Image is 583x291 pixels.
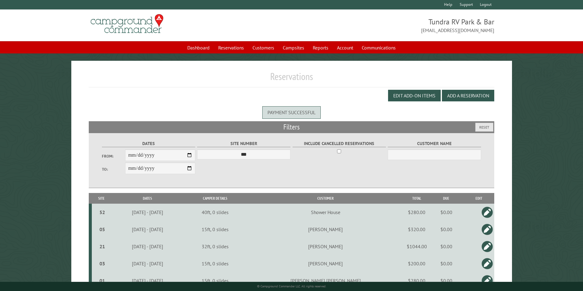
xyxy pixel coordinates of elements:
[184,193,247,204] th: Camper Details
[89,121,495,133] h2: Filters
[292,17,495,34] span: Tundra RV Park & Bar [EMAIL_ADDRESS][DOMAIN_NAME]
[429,221,463,238] td: $0.00
[279,42,308,53] a: Campsites
[257,284,326,288] small: © Campground Commander LLC. All rights reserved.
[475,123,493,132] button: Reset
[102,166,125,172] label: To:
[405,204,429,221] td: $280.00
[184,272,247,289] td: 15ft, 0 slides
[184,42,213,53] a: Dashboard
[429,255,463,272] td: $0.00
[247,272,405,289] td: [PERSON_NAME] [PERSON_NAME]
[247,193,405,204] th: Customer
[94,278,110,284] div: 01
[388,140,481,147] label: Customer Name
[111,193,184,204] th: Dates
[197,140,290,147] label: Site Number
[94,226,110,232] div: 05
[249,42,278,53] a: Customers
[94,260,110,267] div: 03
[293,140,386,147] label: Include Cancelled Reservations
[184,221,247,238] td: 15ft, 0 slides
[429,238,463,255] td: $0.00
[94,209,110,215] div: 52
[247,221,405,238] td: [PERSON_NAME]
[429,204,463,221] td: $0.00
[405,238,429,255] td: $1044.00
[102,153,125,159] label: From:
[112,209,183,215] div: [DATE] - [DATE]
[112,278,183,284] div: [DATE] - [DATE]
[405,221,429,238] td: $320.00
[184,238,247,255] td: 32ft, 0 slides
[112,260,183,267] div: [DATE] - [DATE]
[184,204,247,221] td: 40ft, 0 slides
[247,238,405,255] td: [PERSON_NAME]
[94,243,110,249] div: 21
[247,204,405,221] td: Shower House
[309,42,332,53] a: Reports
[262,106,321,118] div: Payment successful
[405,193,429,204] th: Total
[463,193,494,204] th: Edit
[112,243,183,249] div: [DATE] - [DATE]
[184,255,247,272] td: 15ft, 0 slides
[405,272,429,289] td: $280.00
[333,42,357,53] a: Account
[358,42,399,53] a: Communications
[112,226,183,232] div: [DATE] - [DATE]
[247,255,405,272] td: [PERSON_NAME]
[89,12,165,36] img: Campground Commander
[92,193,111,204] th: Site
[429,193,463,204] th: Due
[429,272,463,289] td: $0.00
[405,255,429,272] td: $200.00
[89,71,495,87] h1: Reservations
[102,140,195,147] label: Dates
[442,90,494,101] button: Add a Reservation
[215,42,248,53] a: Reservations
[388,90,441,101] button: Edit Add-on Items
